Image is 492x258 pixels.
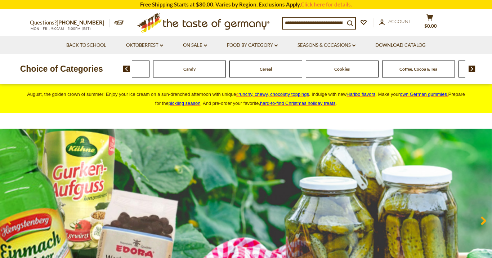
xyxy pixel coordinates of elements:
span: Account [388,18,411,24]
img: previous arrow [123,66,130,72]
a: Oktoberfest [126,41,163,49]
span: MON - FRI, 9:00AM - 5:00PM (EST) [30,27,91,31]
a: Cereal [260,66,272,72]
a: Coffee, Cocoa & Tea [399,66,437,72]
a: Account [379,18,411,26]
a: Food By Category [227,41,278,49]
button: $0.00 [419,14,440,32]
a: Haribo flavors [346,92,375,97]
a: pickling season [169,101,201,106]
img: next arrow [469,66,475,72]
span: August, the golden crown of summer! Enjoy your ice cream on a sun-drenched afternoon with unique ... [27,92,465,106]
a: Back to School [66,41,106,49]
span: . [260,101,337,106]
p: Questions? [30,18,110,27]
a: hard-to-find Christmas holiday treats [260,101,336,106]
a: crunchy, chewy, chocolaty toppings [236,92,309,97]
span: $0.00 [424,23,437,29]
a: On Sale [183,41,207,49]
a: Candy [183,66,196,72]
a: [PHONE_NUMBER] [57,19,104,26]
a: own German gummies. [400,92,448,97]
a: Cookies [334,66,350,72]
a: Click here for details. [301,1,352,8]
span: runchy, chewy, chocolaty toppings [238,92,309,97]
span: own German gummies [400,92,447,97]
a: Seasons & Occasions [298,41,355,49]
a: Download Catalog [375,41,426,49]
